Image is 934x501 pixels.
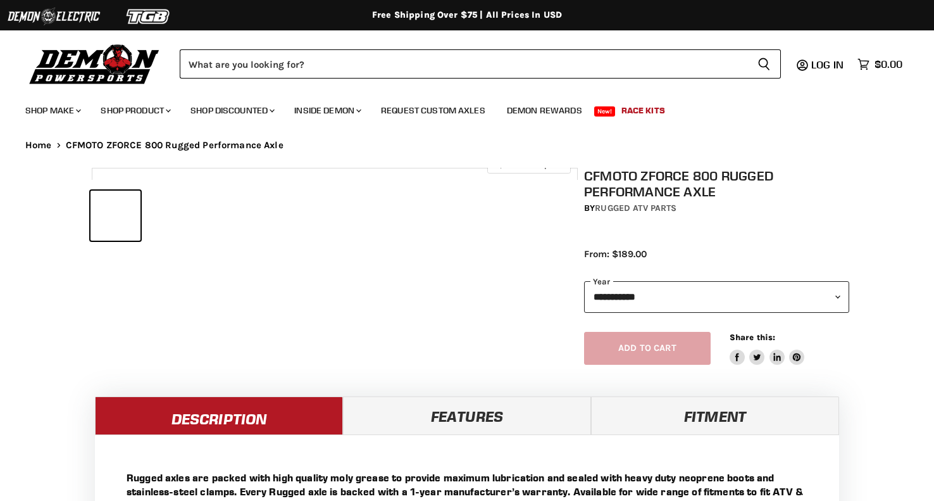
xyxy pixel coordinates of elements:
img: TGB Logo 2 [101,4,196,29]
a: Shop Make [16,98,89,124]
img: Demon Powersports [25,41,164,86]
img: Demon Electric Logo 2 [6,4,101,29]
div: by [584,201,849,215]
button: IMAGE thumbnail [90,191,140,241]
a: Log in [806,59,851,70]
a: Race Kits [612,98,675,124]
span: $0.00 [875,58,902,70]
a: Demon Rewards [497,98,592,124]
span: Share this: [730,333,775,342]
a: Home [25,140,52,151]
select: year [584,281,849,312]
h1: CFMOTO ZFORCE 800 Rugged Performance Axle [584,168,849,200]
button: Search [747,49,781,79]
form: Product [180,49,781,79]
span: Click to expand [494,160,564,169]
input: Search [180,49,747,79]
a: Fitment [591,396,839,434]
aside: Share this: [730,332,805,365]
a: Description [95,396,343,434]
span: Log in [811,58,844,71]
span: From: $189.00 [584,248,647,260]
a: Features [343,396,591,434]
span: New! [594,106,616,117]
a: Shop Product [91,98,178,124]
span: CFMOTO ZFORCE 800 Rugged Performance Axle [66,140,283,151]
ul: Main menu [16,92,899,124]
a: $0.00 [851,55,909,73]
a: Rugged ATV Parts [595,203,676,213]
a: Shop Discounted [181,98,282,124]
a: Inside Demon [285,98,369,124]
a: Request Custom Axles [371,98,495,124]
